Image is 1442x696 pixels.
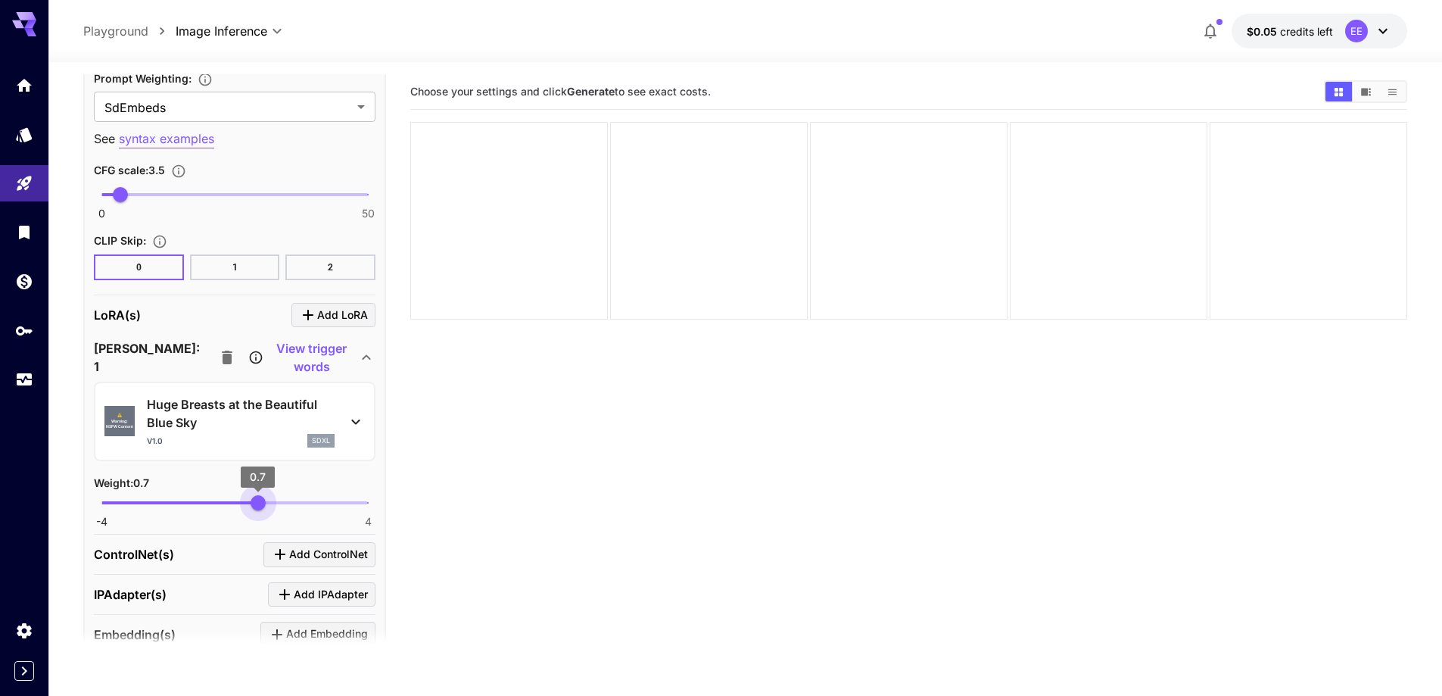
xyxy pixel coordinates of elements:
div: Library [15,223,33,242]
p: [PERSON_NAME]: 1 [94,339,200,376]
div: $0.05 [1247,23,1333,39]
div: API Keys [15,321,33,340]
div: Home [15,76,33,95]
p: v1.0 [147,435,163,447]
span: 0.7 [250,470,266,483]
span: Add Embedding [286,625,368,644]
div: EE [1345,20,1368,42]
p: Embedding(s) [94,626,176,644]
span: ⚠️ [117,413,122,419]
iframe: Chat Widget [1366,623,1442,696]
div: Show media in grid viewShow media in video viewShow media in list view [1324,80,1407,103]
span: SdEmbeds [104,98,351,117]
span: credits left [1280,25,1333,38]
button: Click to add ControlNet [263,542,375,567]
span: 0 [98,206,105,221]
span: CFG scale : 3.5 [94,164,165,176]
button: Show media in video view [1353,82,1379,101]
button: syntax examples [119,130,214,148]
button: It allows you to adjust how strongly different parts of your prompt influence the generated image. [192,72,219,87]
p: See [94,130,375,148]
button: View trigger words [248,339,357,376]
span: Add IPAdapter [294,585,368,604]
a: Playground [83,22,148,40]
button: 2 [285,254,375,280]
span: Image Inference [176,22,267,40]
button: $0.05EE [1232,14,1407,48]
span: -4 [96,514,107,529]
span: CLIP Skip : [94,234,146,247]
span: Prompt Weighting : [94,72,192,85]
div: CLIP Skip is not compatible with FLUX models. [94,231,375,279]
div: Models [15,125,33,144]
span: Choose your settings and click to see exact costs. [410,85,711,98]
p: IPAdapter(s) [94,585,167,604]
button: 1 [190,254,280,280]
b: Generate [567,85,615,98]
button: Controls how many layers to skip in CLIP text encoder. Higher values can produce more abstract re... [146,234,173,249]
span: NSFW Content [106,424,133,430]
span: 4 [365,514,372,529]
p: Huge Breasts at the Beautiful Blue Sky [147,395,335,432]
div: Playground [15,174,33,193]
nav: breadcrumb [83,22,176,40]
span: $0.05 [1247,25,1280,38]
div: Wallet [15,272,33,291]
button: 0 [94,254,184,280]
span: Add LoRA [317,306,368,325]
button: Show media in list view [1379,82,1406,101]
button: Click to add IPAdapter [268,582,375,607]
span: Add ControlNet [289,545,368,564]
div: ⚠️Warning:NSFW ContentHuge Breasts at the Beautiful Blue Skyv1.0sdxl [104,389,365,454]
span: Warning: [111,419,128,425]
div: Settings [15,621,33,640]
button: Click to add Embedding [260,622,375,647]
span: 50 [362,206,375,221]
p: View trigger words [266,339,357,376]
span: Weight : 0.7 [94,476,149,489]
button: Adjusts how closely the generated image aligns with the input prompt. A higher value enforces str... [165,164,192,179]
div: Prompt Weighting is not compatible with FLUX models. [94,69,375,122]
p: ControlNet(s) [94,545,174,563]
p: sdxl [312,435,330,446]
div: Usage [15,370,33,389]
button: Show media in grid view [1325,82,1352,101]
button: Expand sidebar [14,661,34,681]
div: [PERSON_NAME]: 1View trigger words [94,339,375,376]
button: Click to add LoRA [291,303,375,328]
p: LoRA(s) [94,306,141,324]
